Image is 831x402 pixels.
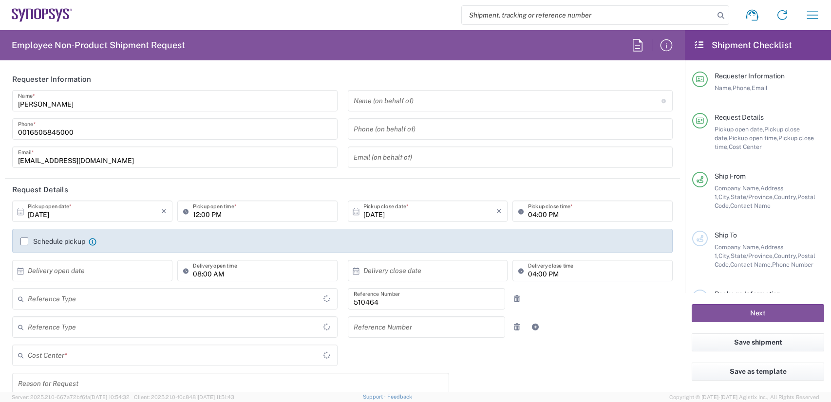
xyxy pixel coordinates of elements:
span: Email [752,84,768,91]
h2: Requester Information [12,74,91,84]
span: State/Province, [731,193,774,201]
span: Cost Center [729,143,762,150]
button: Save as template [692,363,824,381]
span: City, [718,193,731,201]
span: Ship To [715,231,737,239]
span: Phone Number [772,261,813,268]
input: Shipment, tracking or reference number [462,6,714,24]
span: Country, [774,252,797,259]
span: Package Information [715,290,781,298]
a: Remove Reference [510,292,524,306]
span: Pickup open time, [729,134,778,142]
a: Remove Reference [510,320,524,334]
span: Country, [774,193,797,201]
span: Company Name, [715,243,760,251]
span: Request Details [715,113,764,121]
span: Client: 2025.21.0-f0c8481 [134,394,234,400]
span: Name, [715,84,733,91]
span: Contact Name [730,202,771,209]
button: Next [692,304,824,322]
span: City, [718,252,731,259]
label: Schedule pickup [20,238,85,245]
button: Save shipment [692,333,824,351]
span: [DATE] 10:54:32 [90,394,130,400]
span: Pickup open date, [715,126,764,133]
span: Ship From [715,172,746,180]
h2: Employee Non-Product Shipment Request [12,39,185,51]
span: State/Province, [731,252,774,259]
span: Copyright © [DATE]-[DATE] Agistix Inc., All Rights Reserved [669,393,819,402]
span: Company Name, [715,184,760,192]
a: Feedback [387,394,412,400]
span: [DATE] 11:51:43 [198,394,234,400]
i: × [496,203,502,219]
a: Add Reference [529,320,542,334]
h2: Request Details [12,185,68,195]
span: Server: 2025.21.0-667a72bf6fa [12,394,130,400]
a: Support [363,394,387,400]
span: Requester Information [715,72,785,80]
span: Phone, [733,84,752,91]
h2: Shipment Checklist [694,39,792,51]
i: × [161,203,167,219]
span: Contact Name, [730,261,772,268]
